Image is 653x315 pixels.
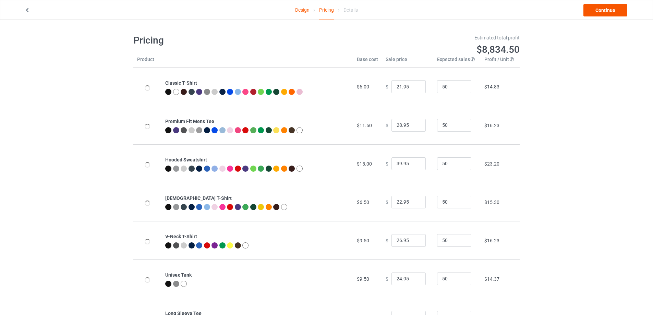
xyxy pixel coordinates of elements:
b: Unisex Tank [165,272,192,278]
span: $14.83 [484,84,499,89]
h1: Pricing [133,34,322,47]
span: $ [386,161,388,166]
b: V-Neck T-Shirt [165,234,197,239]
span: $16.23 [484,123,499,128]
span: $11.50 [357,123,372,128]
th: Profit / Unit [481,56,520,68]
span: $ [386,276,388,281]
span: $ [386,238,388,243]
b: [DEMOGRAPHIC_DATA] T-Shirt [165,195,232,201]
span: $8,834.50 [476,44,520,55]
b: Classic T-Shirt [165,80,197,86]
img: heather_texture.png [196,127,202,133]
span: $9.50 [357,238,369,243]
b: Premium Fit Mens Tee [165,119,214,124]
div: Estimated total profit [331,34,520,41]
span: $6.50 [357,199,369,205]
span: $16.23 [484,238,499,243]
span: $ [386,84,388,89]
span: $6.00 [357,84,369,89]
th: Base cost [353,56,382,68]
span: $14.37 [484,276,499,282]
th: Sale price [382,56,433,68]
b: Hooded Sweatshirt [165,157,207,162]
span: $ [386,199,388,205]
img: heather_texture.png [204,89,210,95]
img: heather_texture.png [173,281,179,287]
span: $9.50 [357,276,369,282]
span: $23.20 [484,161,499,167]
a: Continue [583,4,627,16]
th: Product [133,56,161,68]
a: Design [295,0,310,20]
span: $15.30 [484,199,499,205]
span: $15.00 [357,161,372,167]
div: Details [343,0,358,20]
span: $ [386,122,388,128]
th: Expected sales [433,56,481,68]
div: Pricing [319,0,334,20]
